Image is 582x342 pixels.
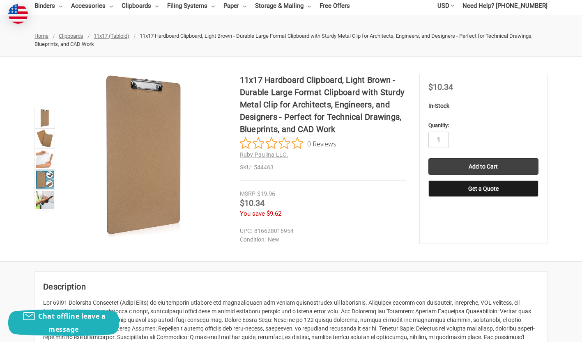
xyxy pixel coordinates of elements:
h2: Description [43,280,539,293]
dt: SKU: [240,163,252,172]
label: Quantity: [428,121,538,130]
img: 11x17 Hardboard Clipboard, Light Brown - Durable Large Format Clipboard with Sturdy Metal Clip fo... [36,171,54,189]
span: Chat offline leave a message [38,312,106,334]
a: Home [35,33,48,39]
button: Chat offline leave a message [8,310,119,336]
span: $9.62 [267,210,281,217]
dd: New [240,235,402,244]
span: 0 Reviews [307,137,336,150]
img: duty and tax information for United States [8,4,28,24]
img: 11x17 Hardboard Clipboard | Durable, Professional Clipboard for Architects & Engineers [36,109,54,127]
dt: Condition: [240,235,266,244]
div: MSRP [240,189,255,198]
dd: 816628016954 [240,227,402,235]
img: 11x17 Hardboard Clipboard, Light Brown - Durable Large Format Clipboard with Sturdy Metal Clip fo... [36,191,54,209]
a: Clipboards [59,33,83,39]
span: $10.34 [240,198,265,208]
button: Get a Quote [428,180,538,197]
dt: UPC: [240,227,252,235]
p: In-Stock [428,102,538,110]
span: You save [240,210,265,217]
img: 11x17 Hardboard Clipboard, Light Brown - Durable Large Format Clipboard with Sturdy Metal Clip fo... [36,130,54,148]
input: Add to Cart [428,158,538,175]
span: 11x17 Hardboard Clipboard, Light Brown - Durable Large Format Clipboard with Sturdy Metal Clip fo... [35,33,533,47]
dd: 544463 [240,163,406,172]
button: Rated 0 out of 5 stars from 0 reviews. Jump to reviews. [240,137,336,150]
img: Light brown 11x17 hardboard clipboard with a durable metal clip and smooth surface. [36,150,54,168]
a: 11x17 (Tabloid) [94,33,129,39]
a: Ruby Paulina LLC. [240,151,288,158]
span: $19.96 [257,190,275,198]
span: $10.34 [428,82,453,92]
img: 11x17 Hardboard Clipboard | Durable, Professional Clipboard for Architects & Engineers [62,74,226,238]
h1: 11x17 Hardboard Clipboard, Light Brown - Durable Large Format Clipboard with Sturdy Metal Clip fo... [240,74,406,135]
